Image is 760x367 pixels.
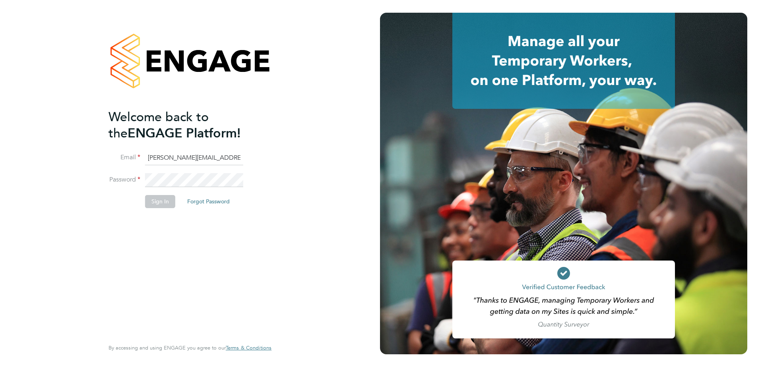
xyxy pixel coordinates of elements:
label: Email [109,153,140,162]
input: Enter your work email... [145,151,243,165]
span: Terms & Conditions [226,344,271,351]
span: Welcome back to the [109,109,209,141]
span: By accessing and using ENGAGE you agree to our [109,344,271,351]
button: Forgot Password [181,195,236,208]
button: Sign In [145,195,175,208]
a: Terms & Conditions [226,345,271,351]
label: Password [109,176,140,184]
h2: ENGAGE Platform! [109,109,264,141]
